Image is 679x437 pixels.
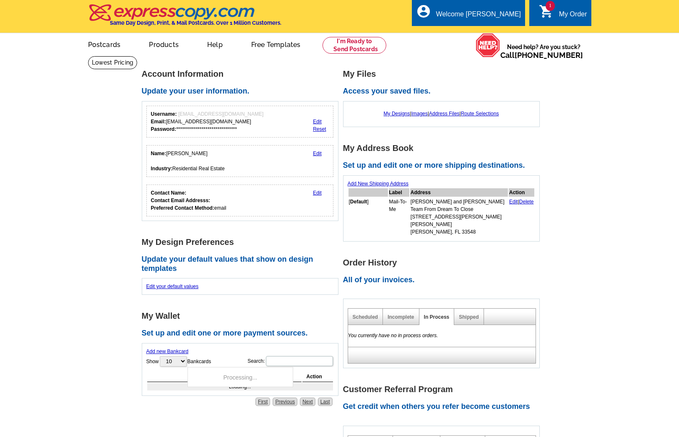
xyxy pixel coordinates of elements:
[343,161,544,170] h2: Set up and edit one or more shipping destinations.
[509,199,518,205] a: Edit
[389,198,409,236] td: Mail-To-Me
[151,166,172,172] strong: Industry:
[459,314,479,320] a: Shipped
[343,385,544,394] h1: Customer Referral Program
[416,4,431,19] i: account_circle
[388,314,414,320] a: Incomplete
[384,111,410,117] a: My Designs
[300,398,315,406] a: Next
[539,9,587,20] a: 1 shopping_cart My Order
[509,188,534,197] th: Action
[142,87,343,96] h2: Update your user information.
[313,126,326,132] a: Reset
[343,276,544,285] h2: All of your invoices.
[151,119,166,125] strong: Email:
[146,355,211,367] label: Show Bankcards
[515,51,583,60] a: [PHONE_NUMBER]
[146,106,334,138] div: Your login information.
[151,150,225,172] div: [PERSON_NAME] Residential Real Estate
[142,329,343,338] h2: Set up and edit one or more payment sources.
[75,34,134,54] a: Postcards
[411,111,427,117] a: Images
[151,151,166,156] strong: Name:
[142,312,343,320] h1: My Wallet
[348,106,535,122] div: | | |
[343,87,544,96] h2: Access your saved files.
[313,119,322,125] a: Edit
[318,398,333,406] a: Last
[559,10,587,22] div: My Order
[146,185,334,216] div: Who should we contact regarding order issues?
[238,34,314,54] a: Free Templates
[151,126,177,132] strong: Password:
[461,111,499,117] a: Route Selections
[160,356,187,367] select: ShowBankcards
[88,10,281,26] a: Same Day Design, Print, & Mail Postcards. Over 1 Million Customers.
[151,189,226,212] div: email
[500,51,583,60] span: Call
[147,383,333,390] td: Loading...
[546,1,555,11] span: 1
[266,356,333,366] input: Search:
[410,198,508,236] td: [PERSON_NAME] and [PERSON_NAME] Team From Dream To Close [STREET_ADDRESS][PERSON_NAME][PERSON_NAM...
[313,190,322,196] a: Edit
[343,70,544,78] h1: My Files
[178,111,263,117] span: [EMAIL_ADDRESS][DOMAIN_NAME]
[142,255,343,273] h2: Update your default values that show on design templates
[348,181,408,187] a: Add New Shipping Address
[110,20,281,26] h4: Same Day Design, Print, & Mail Postcards. Over 1 Million Customers.
[436,10,521,22] div: Welcome [PERSON_NAME]
[146,284,199,289] a: Edit your default values
[348,333,438,338] em: You currently have no in process orders.
[151,205,214,211] strong: Preferred Contact Method:
[142,238,343,247] h1: My Design Preferences
[389,188,409,197] th: Label
[509,198,534,236] td: |
[343,402,544,411] h2: Get credit when others you refer become customers
[500,43,587,60] span: Need help? Are you stuck?
[151,198,211,203] strong: Contact Email Addresss:
[273,398,297,406] a: Previous
[410,188,508,197] th: Address
[519,199,534,205] a: Delete
[313,151,322,156] a: Edit
[302,372,333,382] th: Action
[350,199,367,205] b: Default
[187,367,293,387] div: Processing...
[539,4,554,19] i: shopping_cart
[255,398,270,406] a: First
[349,198,388,236] td: [ ]
[429,111,460,117] a: Address Files
[247,355,333,367] label: Search:
[424,314,450,320] a: In Process
[343,258,544,267] h1: Order History
[146,349,189,354] a: Add new Bankcard
[353,314,378,320] a: Scheduled
[151,190,187,196] strong: Contact Name:
[476,33,500,57] img: help
[151,111,177,117] strong: Username:
[194,34,236,54] a: Help
[135,34,192,54] a: Products
[146,145,334,177] div: Your personal details.
[343,144,544,153] h1: My Address Book
[142,70,343,78] h1: Account Information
